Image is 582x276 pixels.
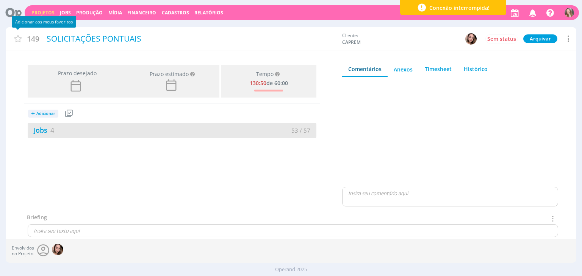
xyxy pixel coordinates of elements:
span: Conexão interrompida! [429,4,490,12]
button: +Adicionar [28,110,58,118]
button: Cadastros [160,10,191,16]
span: Envolvidos no Projeto [12,245,34,256]
div: SOLICITAÇÕES PONTUAIS [44,30,339,48]
img: T [465,33,477,45]
button: +Adicionar [28,107,63,120]
button: Financeiro [125,10,158,16]
div: Briefing [27,213,47,224]
div: Anexos [394,65,413,73]
div: Cliente: [342,32,477,46]
span: CAPREM [342,39,399,46]
a: Jobs453 / 57 [28,123,316,138]
a: Jobs [60,9,71,16]
span: Sem status [487,35,516,42]
span: 53 / 57 [291,127,310,134]
a: Financeiro [127,9,156,16]
button: Produção [74,10,105,16]
span: + [31,110,35,118]
img: T [52,244,63,255]
a: Timesheet [419,62,458,76]
span: Prazo desejado [55,69,97,77]
a: Mídia [108,9,122,16]
button: Arquivar [523,34,557,43]
button: Mídia [106,10,124,16]
button: Jobs [58,10,73,16]
a: Comentários [342,62,388,77]
a: Jobs [28,126,54,135]
a: Histórico [458,62,494,76]
button: G [564,6,574,19]
a: Relatórios [194,9,223,16]
button: T [465,33,477,45]
span: Adicionar [36,111,55,116]
span: Cadastros [162,9,189,16]
span: 130:50 [250,79,266,87]
div: Adicionar aos meus favoritos [12,16,76,28]
a: Produção [76,9,103,16]
div: de 60:00 [250,79,288,87]
span: 4 [50,126,54,135]
button: Relatórios [192,10,225,16]
img: G [565,8,574,17]
button: Sem status [485,34,518,43]
a: Projetos [31,9,55,16]
button: Projetos [29,10,57,16]
span: 149 [27,33,39,44]
span: Tempo [256,71,274,78]
div: Prazo estimado [150,70,189,78]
